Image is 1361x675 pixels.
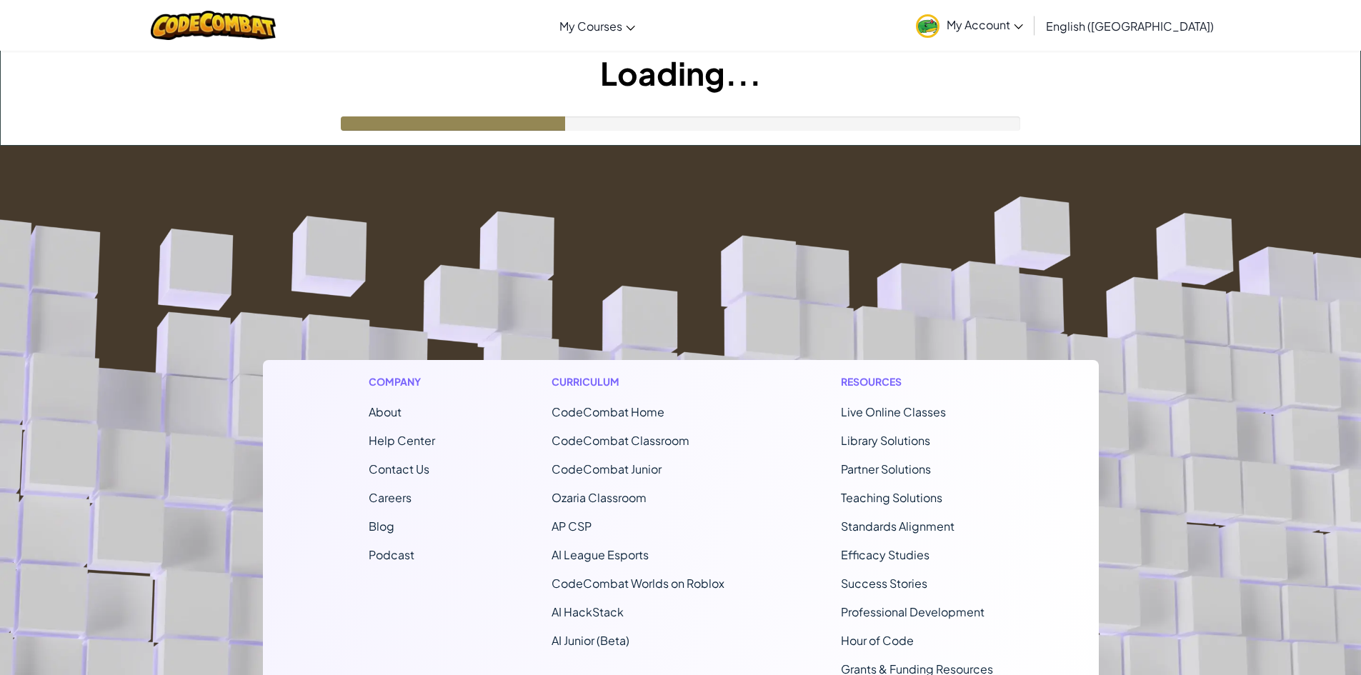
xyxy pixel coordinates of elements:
a: Efficacy Studies [841,547,929,562]
a: Ozaria Classroom [552,490,647,505]
h1: Resources [841,374,993,389]
span: My Account [947,17,1023,32]
span: My Courses [559,19,622,34]
a: Live Online Classes [841,404,946,419]
h1: Loading... [1,51,1360,95]
a: Careers [369,490,412,505]
a: AI Junior (Beta) [552,633,629,648]
span: English ([GEOGRAPHIC_DATA]) [1046,19,1214,34]
a: AP CSP [552,519,592,534]
a: AI League Esports [552,547,649,562]
h1: Curriculum [552,374,724,389]
span: CodeCombat Home [552,404,664,419]
img: avatar [916,14,939,38]
span: Contact Us [369,461,429,476]
a: Blog [369,519,394,534]
a: CodeCombat Classroom [552,433,689,448]
a: CodeCombat Junior [552,461,662,476]
a: Hour of Code [841,633,914,648]
h1: Company [369,374,435,389]
a: About [369,404,402,419]
a: Standards Alignment [841,519,954,534]
a: My Account [909,3,1030,48]
a: Success Stories [841,576,927,591]
a: Help Center [369,433,435,448]
img: CodeCombat logo [151,11,276,40]
a: My Courses [552,6,642,45]
a: Teaching Solutions [841,490,942,505]
a: AI HackStack [552,604,624,619]
a: CodeCombat Worlds on Roblox [552,576,724,591]
a: Library Solutions [841,433,930,448]
a: Podcast [369,547,414,562]
a: English ([GEOGRAPHIC_DATA]) [1039,6,1221,45]
a: Partner Solutions [841,461,931,476]
a: Professional Development [841,604,984,619]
